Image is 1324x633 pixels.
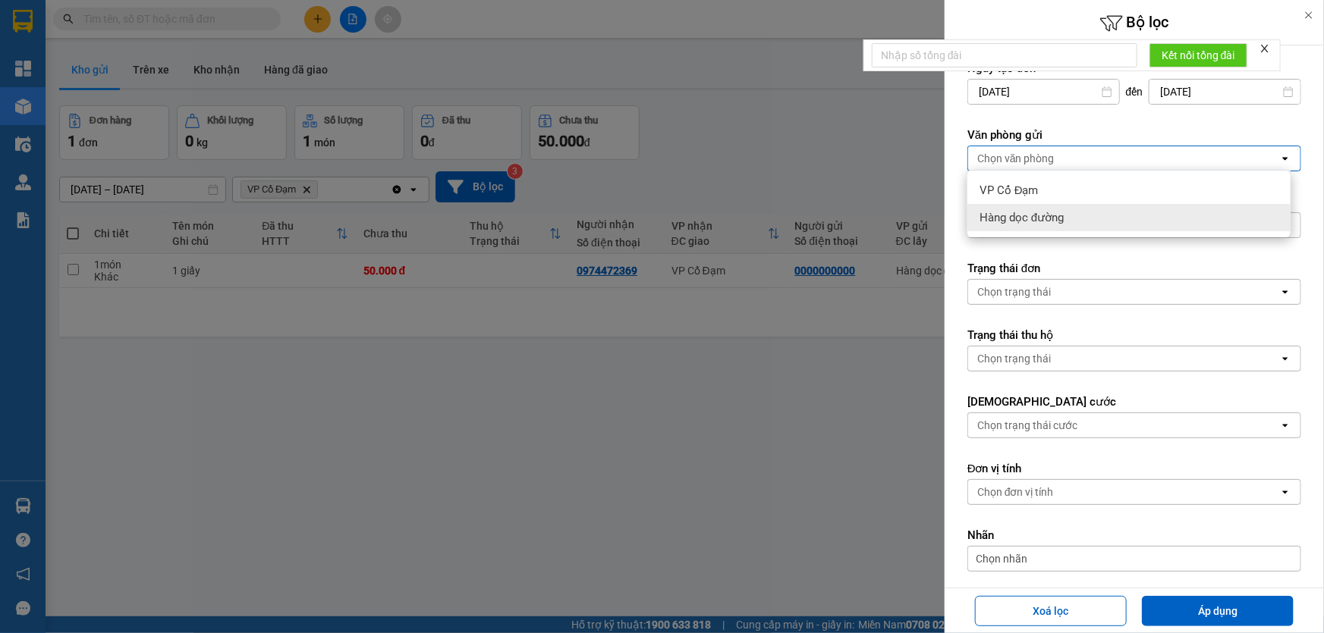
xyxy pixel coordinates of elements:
[967,327,1301,343] label: Trạng thái thu hộ
[945,11,1324,35] h6: Bộ lọc
[872,43,1137,67] input: Nhập số tổng đài
[980,183,1039,198] span: VP Cổ Đạm
[1279,152,1291,165] svg: open
[975,596,1127,626] button: Xoá lọc
[968,80,1119,104] input: Select a date.
[1126,84,1143,99] span: đến
[967,394,1301,409] label: [DEMOGRAPHIC_DATA] cước
[1279,486,1291,498] svg: open
[976,551,1027,566] span: Chọn nhãn
[1279,353,1291,365] svg: open
[19,19,95,95] img: logo.jpg
[977,418,1077,433] div: Chọn trạng thái cước
[1260,43,1270,54] span: close
[1279,419,1291,431] svg: open
[1149,43,1247,67] button: Kết nối tổng đài
[980,210,1064,225] span: Hàng dọc đường
[977,351,1051,366] div: Chọn trạng thái
[967,461,1301,476] label: Đơn vị tính
[1149,80,1300,104] input: Select a date.
[19,110,177,135] b: GỬI : VP Cổ Đạm
[1142,596,1294,626] button: Áp dụng
[1162,47,1235,64] span: Kết nối tổng đài
[142,56,634,75] li: Hotline: 1900252555
[967,528,1301,543] label: Nhãn
[142,37,634,56] li: Cổ Đạm, xã [GEOGRAPHIC_DATA], [GEOGRAPHIC_DATA]
[977,284,1051,299] div: Chọn trạng thái
[977,151,1055,166] div: Chọn văn phòng
[977,484,1054,500] div: Chọn đơn vị tính
[967,261,1301,276] label: Trạng thái đơn
[967,127,1301,143] label: Văn phòng gửi
[967,171,1291,237] ul: Menu
[1279,286,1291,298] svg: open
